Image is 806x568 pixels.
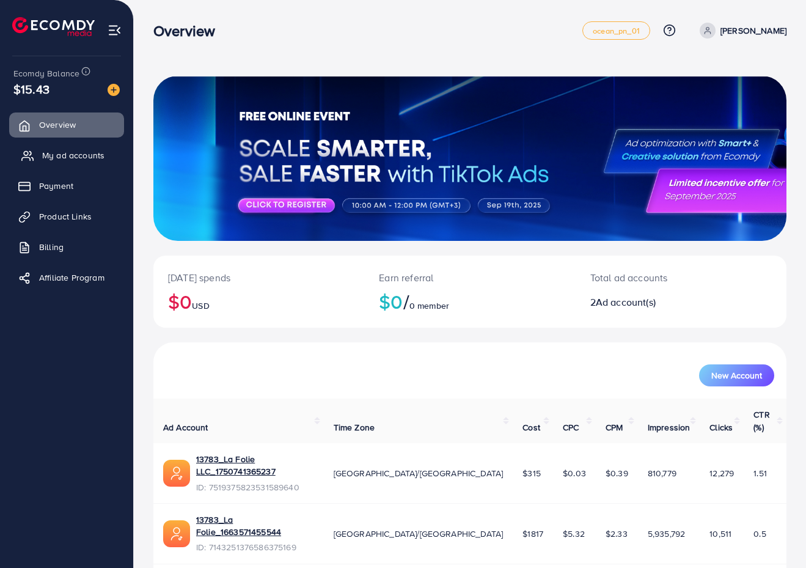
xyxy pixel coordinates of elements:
[196,481,314,493] span: ID: 7519375823531589640
[168,270,350,285] p: [DATE] spends
[753,467,767,479] span: 1.51
[39,180,73,192] span: Payment
[606,421,623,433] span: CPM
[13,67,79,79] span: Ecomdy Balance
[153,22,225,40] h3: Overview
[163,460,190,487] img: ic-ads-acc.e4c84228.svg
[720,23,786,38] p: [PERSON_NAME]
[192,300,209,312] span: USD
[593,27,640,35] span: ocean_pn_01
[606,528,628,540] span: $2.33
[695,23,786,39] a: [PERSON_NAME]
[563,528,585,540] span: $5.32
[163,520,190,547] img: ic-ads-acc.e4c84228.svg
[334,467,504,479] span: [GEOGRAPHIC_DATA]/[GEOGRAPHIC_DATA]
[711,371,762,380] span: New Account
[42,149,104,161] span: My ad accounts
[709,421,733,433] span: Clicks
[9,174,124,198] a: Payment
[9,204,124,229] a: Product Links
[12,17,95,36] img: logo
[606,467,628,479] span: $0.39
[753,408,769,433] span: CTR (%)
[196,514,314,539] a: 13783_La Folie_1663571455544
[9,143,124,168] a: My ad accounts
[699,364,774,386] button: New Account
[709,467,734,479] span: 12,279
[753,528,766,540] span: 0.5
[39,241,64,253] span: Billing
[563,467,586,479] span: $0.03
[648,528,685,540] span: 5,935,792
[163,421,208,433] span: Ad Account
[522,421,540,433] span: Cost
[590,297,719,308] h2: 2
[379,290,560,313] h2: $0
[379,270,560,285] p: Earn referral
[13,80,49,98] span: $15.43
[522,467,541,479] span: $315
[108,84,120,96] img: image
[108,23,122,37] img: menu
[596,295,656,309] span: Ad account(s)
[39,210,92,223] span: Product Links
[334,528,504,540] span: [GEOGRAPHIC_DATA]/[GEOGRAPHIC_DATA]
[9,265,124,290] a: Affiliate Program
[582,21,650,40] a: ocean_pn_01
[648,421,691,433] span: Impression
[196,453,314,478] a: 13783_La Folie LLC_1750741365237
[709,528,731,540] span: 10,511
[563,421,579,433] span: CPC
[590,270,719,285] p: Total ad accounts
[403,287,409,315] span: /
[409,300,449,312] span: 0 member
[39,271,104,284] span: Affiliate Program
[39,119,76,131] span: Overview
[334,421,375,433] span: Time Zone
[9,112,124,137] a: Overview
[648,467,676,479] span: 810,779
[168,290,350,313] h2: $0
[196,541,314,553] span: ID: 7143251376586375169
[522,528,543,540] span: $1817
[9,235,124,259] a: Billing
